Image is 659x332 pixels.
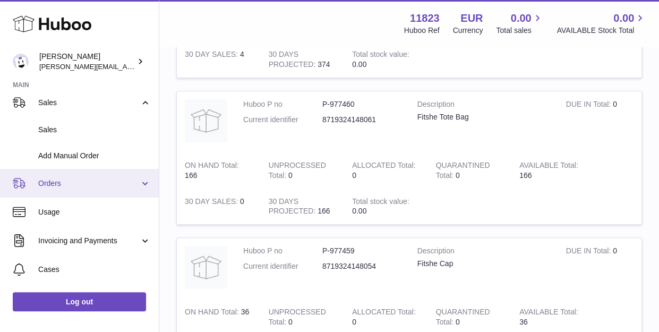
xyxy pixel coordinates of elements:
[557,11,646,36] a: 0.00 AVAILABLE Stock Total
[185,99,227,142] img: product image
[185,246,227,288] img: product image
[185,308,241,319] strong: ON HAND Total
[177,189,261,225] td: 0
[511,11,532,25] span: 0.00
[417,99,550,112] strong: Description
[566,100,613,111] strong: DUE IN Total
[185,161,239,172] strong: ON HAND Total
[436,308,490,329] strong: QUARANTINED Total
[39,62,213,71] span: [PERSON_NAME][EMAIL_ADDRESS][DOMAIN_NAME]
[417,259,550,269] div: Fitshe Cap
[269,308,326,329] strong: UNPROCESSED Total
[456,171,460,180] span: 0
[322,261,401,271] dd: 8719324148054
[38,236,140,246] span: Invoicing and Payments
[352,60,366,69] span: 0.00
[511,152,595,189] td: 166
[519,308,578,319] strong: AVAILABLE Total
[344,152,428,189] td: 0
[38,125,151,135] span: Sales
[352,207,366,215] span: 0.00
[269,197,318,218] strong: 30 DAYS PROJECTED
[261,41,345,78] td: 374
[460,11,483,25] strong: EUR
[177,41,261,78] td: 4
[352,197,409,208] strong: Total stock value
[417,246,550,259] strong: Description
[243,99,322,109] dt: Huboo P no
[185,197,240,208] strong: 30 DAY SALES
[322,99,401,109] dd: P-977460
[352,50,409,61] strong: Total stock value
[352,308,415,319] strong: ALLOCATED Total
[13,54,29,70] img: gianni.rofi@frieslandcampina.com
[436,161,490,182] strong: QUARANTINED Total
[269,50,318,71] strong: 30 DAYS PROJECTED
[39,52,135,72] div: [PERSON_NAME]
[417,112,550,122] div: Fitshe Tote Bag
[38,178,140,189] span: Orders
[261,189,345,225] td: 166
[177,152,261,189] td: 166
[38,265,151,275] span: Cases
[404,25,440,36] div: Huboo Ref
[185,50,240,61] strong: 30 DAY SALES
[410,11,440,25] strong: 11823
[557,25,646,36] span: AVAILABLE Stock Total
[566,246,613,258] strong: DUE IN Total
[38,207,151,217] span: Usage
[322,115,401,125] dd: 8719324148061
[496,11,543,36] a: 0.00 Total sales
[519,161,578,172] strong: AVAILABLE Total
[243,261,322,271] dt: Current identifier
[352,161,415,172] strong: ALLOCATED Total
[38,151,151,161] span: Add Manual Order
[558,91,642,152] td: 0
[243,115,322,125] dt: Current identifier
[269,161,326,182] strong: UNPROCESSED Total
[243,246,322,256] dt: Huboo P no
[322,246,401,256] dd: P-977459
[558,238,642,299] td: 0
[38,98,140,108] span: Sales
[496,25,543,36] span: Total sales
[453,25,483,36] div: Currency
[456,318,460,326] span: 0
[13,292,146,311] a: Log out
[613,11,634,25] span: 0.00
[261,152,345,189] td: 0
